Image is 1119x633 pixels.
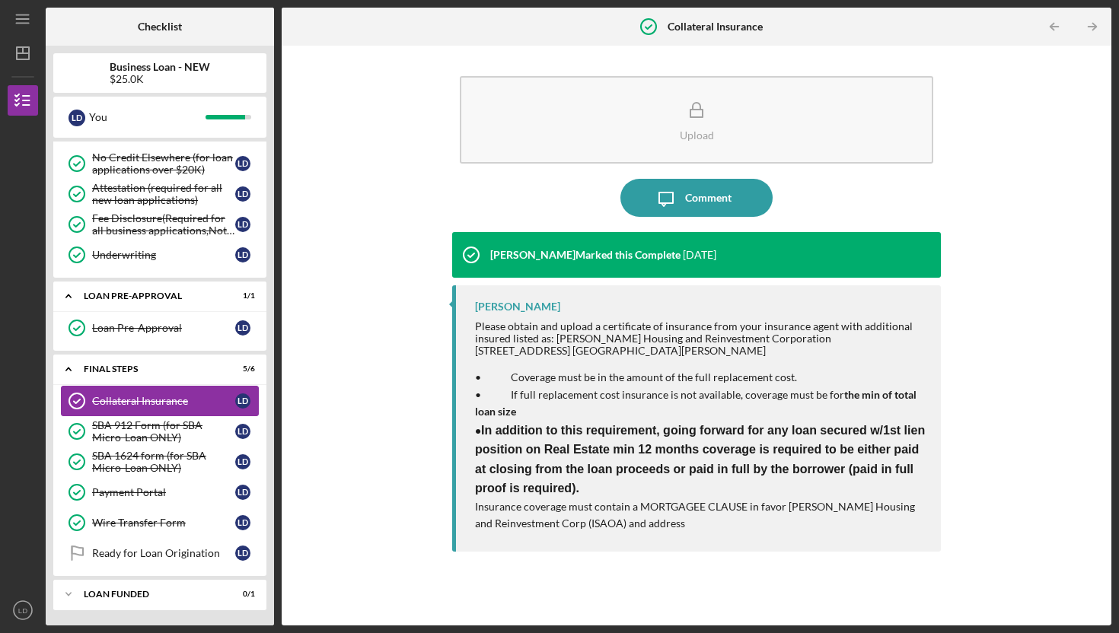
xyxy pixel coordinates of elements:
[92,151,235,176] div: No Credit Elsewhere (for loan applications over $20K)
[92,450,235,474] div: SBA 1624 form (for SBA Micro-Loan ONLY)
[61,209,259,240] a: Fee Disclosure(Required for all business applications,Not needed for Contractor loans)LD
[92,249,235,261] div: Underwriting
[92,547,235,559] div: Ready for Loan Origination
[475,424,925,495] strong: •
[61,416,259,447] a: SBA 912 Form (for SBA Micro-Loan ONLY)LD
[490,249,681,261] div: [PERSON_NAME] Marked this Complete
[92,182,235,206] div: Attestation (required for all new loan applications)
[61,179,259,209] a: Attestation (required for all new loan applications)LD
[92,212,235,237] div: Fee Disclosure(Required for all business applications,Not needed for Contractor loans)
[680,129,714,141] div: Upload
[683,249,716,261] time: 2025-07-30 14:36
[235,186,250,202] div: L D
[61,477,259,507] a: Payment PortalLD
[61,148,259,179] a: No Credit Elsewhere (for loan applications over $20K)LD
[460,76,933,164] button: Upload
[61,313,259,343] a: Loan Pre-ApprovalLD
[235,454,250,469] div: L D
[84,291,217,301] div: LOAN PRE-APPROVAL
[475,369,926,386] p: • Coverage must be in the amount of the full replacement cost.
[235,546,250,561] div: L D
[668,21,763,33] b: Collateral Insurance
[92,322,235,334] div: Loan Pre-Approval
[61,240,259,270] a: UnderwritingLD
[84,364,217,374] div: FINAL STEPS
[228,590,255,599] div: 0 / 1
[61,538,259,568] a: Ready for Loan OriginationLD
[475,301,560,313] div: [PERSON_NAME]
[235,247,250,262] div: L D
[235,485,250,500] div: L D
[61,507,259,538] a: Wire Transfer FormLD
[69,110,85,126] div: L D
[89,104,206,130] div: You
[84,590,217,599] div: LOAN FUNDED
[92,419,235,444] div: SBA 912 Form (for SBA Micro-Loan ONLY)
[61,447,259,477] a: SBA 1624 form (for SBA Micro-Loan ONLY)LD
[685,179,732,217] div: Comment
[138,21,182,33] b: Checklist
[61,386,259,416] a: Collateral InsuranceLD
[235,156,250,171] div: L D
[92,486,235,498] div: Payment Portal
[92,517,235,529] div: Wire Transfer Form
[475,424,925,495] span: In addition to this requirement, going forward for any loan secured w/1st lien position on Real E...
[235,320,250,336] div: L D
[228,291,255,301] div: 1 / 1
[475,386,926,421] p: • If full replacement cost insurance is not available, coverage must be for
[620,179,773,217] button: Comment
[18,606,27,615] text: LD
[235,393,250,409] div: L D
[8,595,38,625] button: LD
[475,498,926,533] p: Insurance coverage must contain a MORTGAGEE CLAUSE in favor [PERSON_NAME] Housing and Reinvestmen...
[228,364,255,374] div: 5 / 6
[235,424,250,439] div: L D
[475,320,926,357] div: Please obtain and upload a certificate of insurance from your insurance agent with additional ins...
[235,217,250,232] div: L D
[110,73,210,85] div: $25.0K
[92,395,235,407] div: Collateral Insurance
[235,515,250,530] div: L D
[110,61,210,73] b: Business Loan - NEW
